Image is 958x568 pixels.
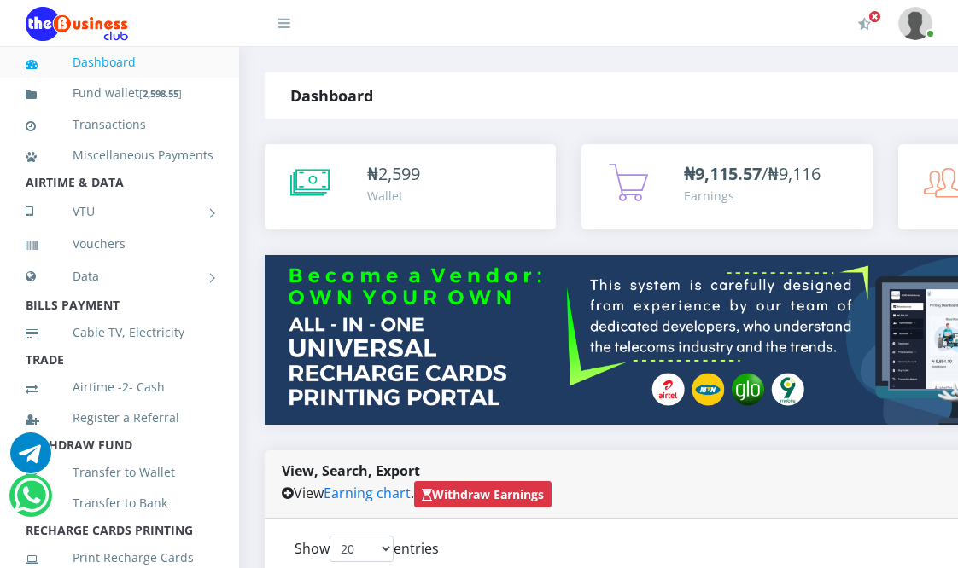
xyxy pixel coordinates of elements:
[858,17,871,31] i: Activate Your Membership
[684,187,821,205] div: Earnings
[26,453,213,492] a: Transfer to Wallet
[26,43,213,82] a: Dashboard
[26,190,213,233] a: VTU
[26,398,213,438] a: Register a Referral
[26,224,213,264] a: Vouchers
[295,536,439,562] label: Show entries
[26,136,213,175] a: Miscellaneous Payments
[367,187,420,205] div: Wallet
[26,105,213,144] a: Transactions
[684,162,821,185] span: /₦9,116
[26,7,128,41] img: Logo
[139,87,182,100] small: [ ]
[330,536,394,562] select: Showentries
[10,445,51,473] a: Chat for support
[26,313,213,352] a: Cable TV, Electricity
[282,461,420,480] strong: View, Search, Export
[367,161,420,187] div: ₦
[290,85,373,106] strong: Dashboard
[26,484,213,523] a: Transfer to Bank
[26,368,213,407] a: Airtime -2- Cash
[143,87,178,100] b: 2,598.55
[324,484,411,502] a: Earning chart
[684,162,762,185] b: ₦9,115.57
[26,73,213,113] a: Fund wallet[2,598.55]
[898,7,932,40] img: User
[26,255,213,298] a: Data
[14,488,49,516] a: Chat for support
[581,144,873,229] a: ₦9,115.57/₦9,116 Earnings
[868,10,881,23] span: Activate Your Membership
[265,144,556,229] a: ₦2,599 Wallet
[422,486,544,502] strong: Withdraw Earnings
[378,162,420,185] span: 2,599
